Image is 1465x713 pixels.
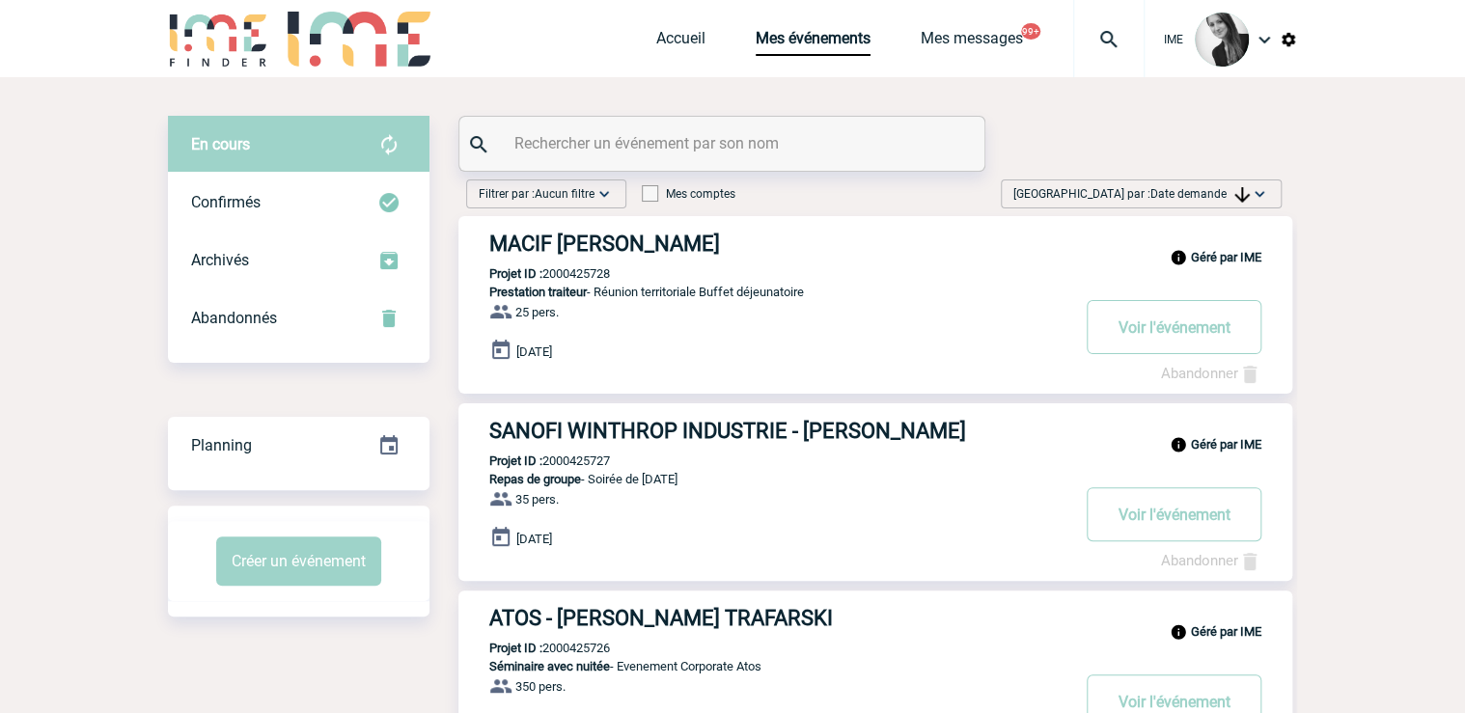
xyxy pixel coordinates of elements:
[756,29,871,56] a: Mes événements
[594,184,614,204] img: baseline_expand_more_white_24dp-b.png
[489,472,581,486] span: Repas de groupe
[458,419,1292,443] a: SANOFI WINTHROP INDUSTRIE - [PERSON_NAME]
[168,416,429,473] a: Planning
[515,679,566,694] span: 350 pers.
[1170,436,1187,453] img: info_black_24dp.svg
[191,309,277,327] span: Abandonnés
[1161,552,1261,569] a: Abandonner
[515,305,559,319] span: 25 pers.
[516,532,552,546] span: [DATE]
[1013,184,1250,204] span: [GEOGRAPHIC_DATA] par :
[168,232,429,289] div: Retrouvez ici tous les événements que vous avez décidé d'archiver
[458,232,1292,256] a: MACIF [PERSON_NAME]
[458,285,1068,299] p: - Réunion territoriale Buffet déjeunatoire
[489,659,610,673] span: Séminaire avec nuitée
[489,419,1068,443] h3: SANOFI WINTHROP INDUSTRIE - [PERSON_NAME]
[489,266,542,281] b: Projet ID :
[1234,187,1250,203] img: arrow_downward.png
[921,29,1023,56] a: Mes messages
[535,187,594,201] span: Aucun filtre
[1087,487,1261,541] button: Voir l'événement
[168,417,429,475] div: Retrouvez ici tous vos événements organisés par date et état d'avancement
[1164,33,1183,46] span: IME
[510,129,939,157] input: Rechercher un événement par son nom
[642,187,735,201] label: Mes comptes
[191,135,250,153] span: En cours
[1161,365,1261,382] a: Abandonner
[479,184,594,204] span: Filtrer par :
[1191,250,1261,264] b: Géré par IME
[489,453,542,468] b: Projet ID :
[489,232,1068,256] h3: MACIF [PERSON_NAME]
[1170,249,1187,266] img: info_black_24dp.svg
[458,472,1068,486] p: - Soirée de [DATE]
[489,285,587,299] span: Prestation traiteur
[458,453,610,468] p: 2000425727
[216,536,381,586] button: Créer un événement
[458,606,1292,630] a: ATOS - [PERSON_NAME] TRAFARSKI
[1191,624,1261,639] b: Géré par IME
[1021,23,1040,40] button: 99+
[1250,184,1269,204] img: baseline_expand_more_white_24dp-b.png
[656,29,705,56] a: Accueil
[1087,300,1261,354] button: Voir l'événement
[516,344,552,359] span: [DATE]
[458,266,610,281] p: 2000425728
[458,659,1068,673] p: - Evenement Corporate Atos
[168,116,429,174] div: Retrouvez ici tous vos évènements avant confirmation
[489,641,542,655] b: Projet ID :
[515,492,559,507] span: 35 pers.
[1191,437,1261,452] b: Géré par IME
[191,251,249,269] span: Archivés
[1195,13,1249,67] img: 101050-0.jpg
[1170,623,1187,641] img: info_black_24dp.svg
[168,289,429,347] div: Retrouvez ici tous vos événements annulés
[168,12,268,67] img: IME-Finder
[191,436,252,454] span: Planning
[458,641,610,655] p: 2000425726
[191,193,261,211] span: Confirmés
[1150,187,1250,201] span: Date demande
[489,606,1068,630] h3: ATOS - [PERSON_NAME] TRAFARSKI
